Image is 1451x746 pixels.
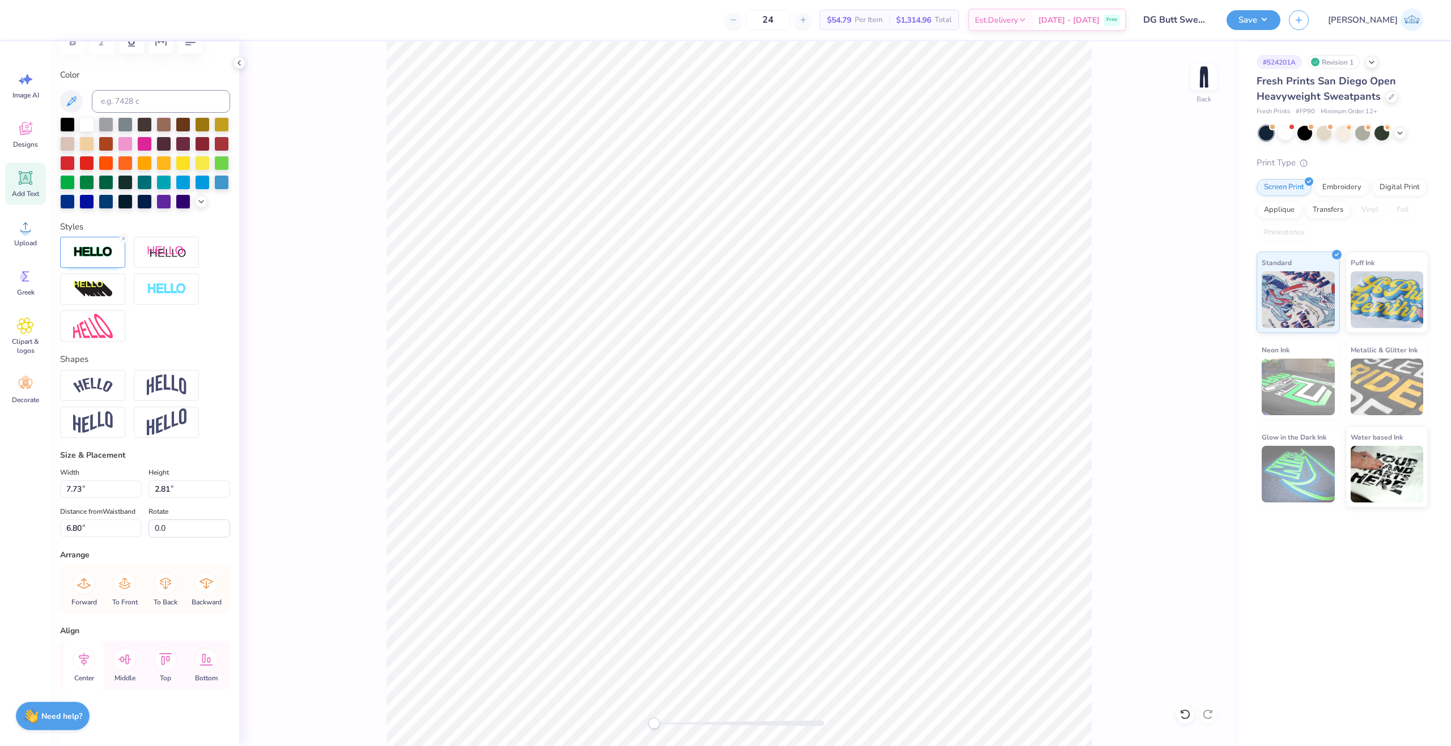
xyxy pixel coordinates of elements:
span: Water based Ink [1351,431,1403,443]
span: Total [935,14,952,26]
a: [PERSON_NAME] [1323,8,1428,31]
strong: Need help? [41,711,82,722]
button: Save [1227,10,1280,30]
span: $1,314.96 [896,14,931,26]
label: Rotate [149,505,168,518]
img: 3D Illusion [73,280,113,299]
img: Free Distort [73,314,113,338]
img: Back [1193,66,1215,88]
div: Embroidery [1315,179,1369,196]
label: Distance from Waistband [60,505,135,518]
div: Accessibility label [648,718,660,729]
span: Minimum Order: 12 + [1321,107,1377,117]
input: Untitled Design [1135,8,1218,31]
span: Neon Ink [1262,344,1289,356]
div: Align [60,625,230,637]
span: Est. Delivery [975,14,1018,26]
img: Water based Ink [1351,446,1424,502]
div: Digital Print [1372,179,1427,196]
label: Height [149,466,169,479]
img: Puff Ink [1351,271,1424,328]
span: Fresh Prints [1257,107,1290,117]
img: Neon Ink [1262,359,1335,415]
img: Standard [1262,271,1335,328]
span: Standard [1262,257,1292,268]
span: Upload [14,238,37,248]
span: Fresh Prints San Diego Open Heavyweight Sweatpants [1257,74,1396,103]
label: Width [60,466,79,479]
div: # 524201A [1257,55,1302,69]
div: Size & Placement [60,449,230,461]
input: – – [746,10,790,30]
div: Print Type [1257,156,1428,169]
div: Applique [1257,202,1302,219]
span: Top [160,673,171,683]
span: Free [1106,16,1117,24]
div: Rhinestones [1257,224,1312,241]
span: Middle [114,673,135,683]
div: Vinyl [1354,202,1386,219]
img: Arc [73,378,113,393]
span: Designs [13,140,38,149]
img: Josephine Amber Orros [1401,8,1423,31]
span: $54.79 [827,14,851,26]
span: Backward [192,598,222,607]
div: Arrange [60,549,230,561]
span: [PERSON_NAME] [1328,14,1398,27]
label: Color [60,69,230,82]
span: Puff Ink [1351,257,1374,268]
div: Back [1197,94,1211,104]
span: # FP90 [1296,107,1315,117]
div: Screen Print [1257,179,1312,196]
span: Forward [71,598,97,607]
div: Foil [1389,202,1416,219]
span: Add Text [12,189,39,198]
img: Metallic & Glitter Ink [1351,359,1424,415]
span: To Front [112,598,138,607]
span: [DATE] - [DATE] [1038,14,1100,26]
span: Center [74,673,94,683]
span: Per Item [855,14,883,26]
span: Decorate [12,395,39,404]
img: Shadow [147,245,186,259]
span: Greek [17,288,35,297]
label: Styles [60,220,83,233]
img: Negative Space [147,283,186,296]
input: e.g. 7428 c [92,90,230,113]
span: Bottom [195,673,218,683]
img: Flag [73,411,113,433]
span: To Back [154,598,177,607]
span: Glow in the Dark Ink [1262,431,1326,443]
img: Glow in the Dark Ink [1262,446,1335,502]
div: Revision 1 [1308,55,1360,69]
span: Image AI [12,91,39,100]
div: Transfers [1305,202,1351,219]
span: Metallic & Glitter Ink [1351,344,1418,356]
img: Arch [147,374,186,396]
span: Clipart & logos [7,337,44,355]
label: Shapes [60,353,88,366]
img: Stroke [73,246,113,259]
img: Rise [147,408,186,436]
